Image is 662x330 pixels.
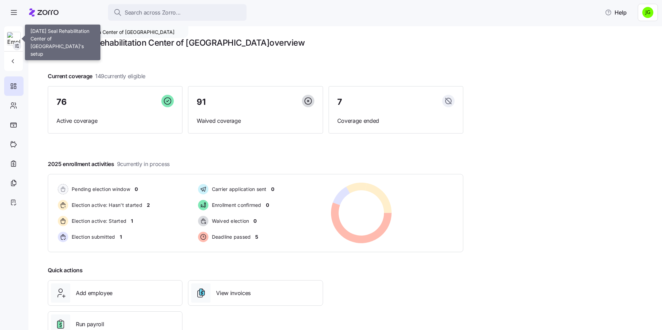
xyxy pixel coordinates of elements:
div: [DATE] Seal Rehabilitation Center of [GEOGRAPHIC_DATA] [28,26,188,38]
span: Add employee [76,289,113,297]
span: Run payroll [76,320,104,329]
button: Help [599,6,632,19]
span: Election submitted [70,233,115,240]
img: Employer logo [7,32,20,46]
span: 0 [271,186,274,193]
span: 76 [56,98,66,106]
span: Deadline passed [210,233,251,240]
span: Active coverage [56,117,174,125]
span: [DATE] [48,49,463,58]
button: Search across Zorro... [108,4,247,21]
span: 0 [253,218,257,224]
span: View invoices [216,289,251,297]
span: Carrier application sent [210,186,267,193]
span: 2025 enrollment activities [48,160,170,168]
span: 5 [255,233,258,240]
img: a4774ed6021b6d0ef619099e609a7ec5 [642,7,653,18]
span: 91 [197,98,205,106]
span: Waived coverage [197,117,314,125]
span: Election active: Started [70,218,126,224]
span: 0 [135,186,138,193]
span: 9 currently in process [117,160,170,168]
span: 149 currently eligible [95,72,145,81]
span: Search across Zorro... [125,8,181,17]
span: Election active: Hasn't started [70,202,142,209]
span: Pending election window [70,186,130,193]
span: 0 [266,202,269,209]
span: 2 [147,202,150,209]
span: Coverage ended [337,117,455,125]
span: Quick actions [48,266,83,275]
h1: [DATE] Seal Rehabilitation Center of [GEOGRAPHIC_DATA] overview [48,37,463,48]
span: Help [605,8,627,17]
span: 7 [337,98,342,106]
span: Enrollment confirmed [210,202,261,209]
span: 1 [120,233,122,240]
span: Current coverage [48,72,145,81]
span: 1 [131,218,133,224]
span: Waived election [210,218,249,224]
